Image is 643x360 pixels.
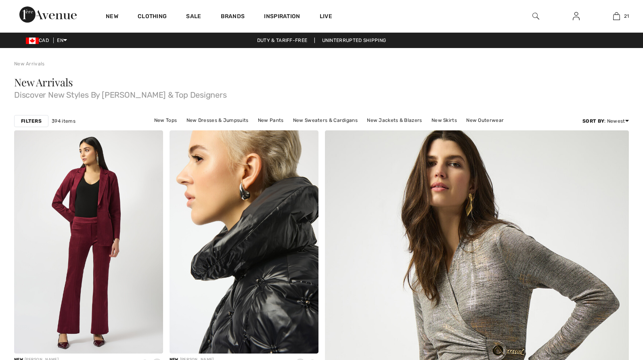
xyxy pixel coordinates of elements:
[573,11,580,21] img: My Info
[14,75,73,89] span: New Arrivals
[182,115,253,126] a: New Dresses & Jumpsuits
[150,115,181,126] a: New Tops
[597,11,636,21] a: 21
[170,130,318,354] a: Joseph Ribkoff Outerwear Style 253931. Black
[19,6,77,23] img: 1ère Avenue
[138,13,167,21] a: Clothing
[613,11,620,21] img: My Bag
[582,117,629,125] div: : Newest
[14,61,45,67] a: New Arrivals
[582,118,604,124] strong: Sort By
[427,115,461,126] a: New Skirts
[613,139,620,146] img: heart_black_full.svg
[14,130,163,354] img: High-Waisted Trousers Style 253137. Moonstone
[289,115,362,126] a: New Sweaters & Cardigans
[26,38,39,44] img: Canadian Dollar
[320,12,332,21] a: Live
[303,139,310,146] img: heart_black_full.svg
[303,338,310,345] img: plus_v2.svg
[221,13,245,21] a: Brands
[566,11,586,21] a: Sign In
[26,38,52,43] span: CAD
[532,11,539,21] img: search the website
[52,117,75,125] span: 394 items
[147,139,155,146] img: heart_black_full.svg
[264,13,300,21] span: Inspiration
[21,117,42,125] strong: Filters
[363,115,426,126] a: New Jackets & Blazers
[57,38,67,43] span: EN
[254,115,288,126] a: New Pants
[14,88,629,99] span: Discover New Styles By [PERSON_NAME] & Top Designers
[106,13,118,21] a: New
[462,115,508,126] a: New Outerwear
[147,338,155,345] img: plus_v2.svg
[624,13,629,20] span: 21
[186,13,201,21] a: Sale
